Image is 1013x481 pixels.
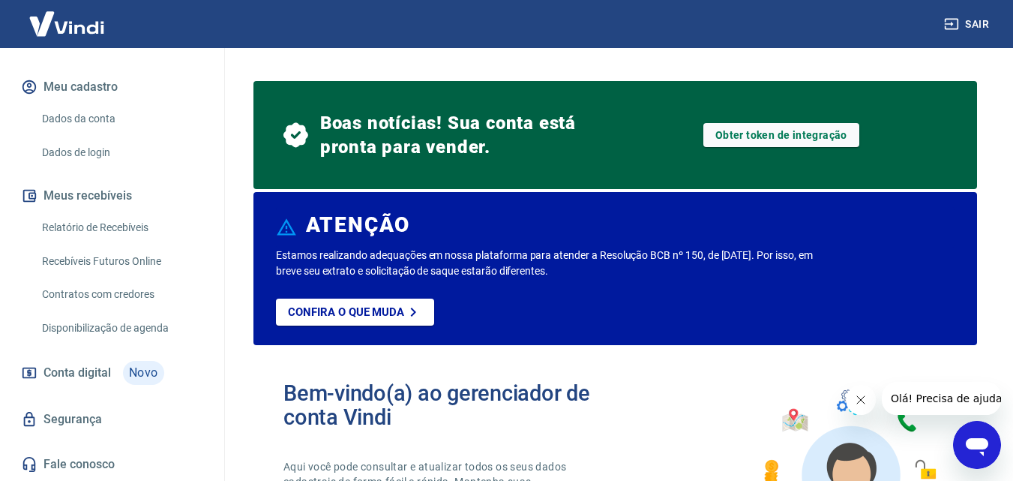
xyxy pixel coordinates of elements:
[36,313,206,344] a: Disponibilização de agenda
[882,382,1001,415] iframe: Mensagem da empresa
[123,361,164,385] span: Novo
[18,71,206,104] button: Meu cadastro
[18,1,115,47] img: Vindi
[288,305,404,319] p: Confira o que muda
[846,385,876,415] iframe: Fechar mensagem
[283,381,616,429] h2: Bem-vindo(a) ao gerenciador de conta Vindi
[276,248,819,279] p: Estamos realizando adequações em nossa plataforma para atender a Resolução BCB nº 150, de [DATE]....
[43,362,111,383] span: Conta digital
[703,123,859,147] a: Obter token de integração
[36,104,206,134] a: Dados da conta
[941,11,995,38] button: Sair
[36,246,206,277] a: Recebíveis Futuros Online
[18,179,206,212] button: Meus recebíveis
[276,299,434,326] a: Confira o que muda
[9,11,126,23] span: Olá! Precisa de ajuda?
[36,279,206,310] a: Contratos com credores
[306,218,410,233] h6: ATENÇÃO
[18,355,206,391] a: Conta digitalNovo
[320,111,616,159] span: Boas notícias! Sua conta está pronta para vender.
[18,448,206,481] a: Fale conosco
[36,137,206,168] a: Dados de login
[18,403,206,436] a: Segurança
[953,421,1001,469] iframe: Botão para abrir a janela de mensagens
[36,212,206,243] a: Relatório de Recebíveis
